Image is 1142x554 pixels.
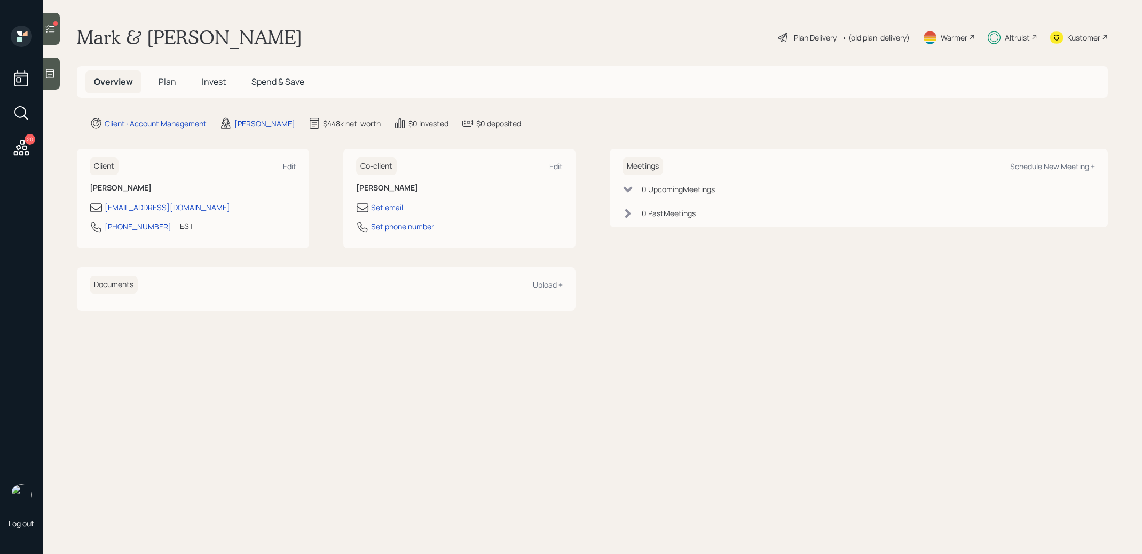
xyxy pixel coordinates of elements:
[202,76,226,88] span: Invest
[1005,32,1030,43] div: Altruist
[159,76,176,88] span: Plan
[77,26,302,49] h1: Mark & [PERSON_NAME]
[251,76,304,88] span: Spend & Save
[90,276,138,294] h6: Documents
[533,280,563,290] div: Upload +
[642,184,715,195] div: 0 Upcoming Meeting s
[408,118,448,129] div: $0 invested
[794,32,837,43] div: Plan Delivery
[1067,32,1100,43] div: Kustomer
[25,134,35,145] div: 20
[94,76,133,88] span: Overview
[371,202,403,213] div: Set email
[1010,161,1095,171] div: Schedule New Meeting +
[476,118,521,129] div: $0 deposited
[642,208,696,219] div: 0 Past Meeting s
[9,518,34,528] div: Log out
[323,118,381,129] div: $448k net-worth
[549,161,563,171] div: Edit
[90,157,119,175] h6: Client
[371,221,434,232] div: Set phone number
[283,161,296,171] div: Edit
[105,202,230,213] div: [EMAIL_ADDRESS][DOMAIN_NAME]
[105,118,207,129] div: Client · Account Management
[356,157,397,175] h6: Co-client
[11,484,32,505] img: treva-nostdahl-headshot.png
[842,32,910,43] div: • (old plan-delivery)
[105,221,171,232] div: [PHONE_NUMBER]
[180,220,193,232] div: EST
[623,157,663,175] h6: Meetings
[356,184,563,193] h6: [PERSON_NAME]
[941,32,967,43] div: Warmer
[90,184,296,193] h6: [PERSON_NAME]
[234,118,295,129] div: [PERSON_NAME]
